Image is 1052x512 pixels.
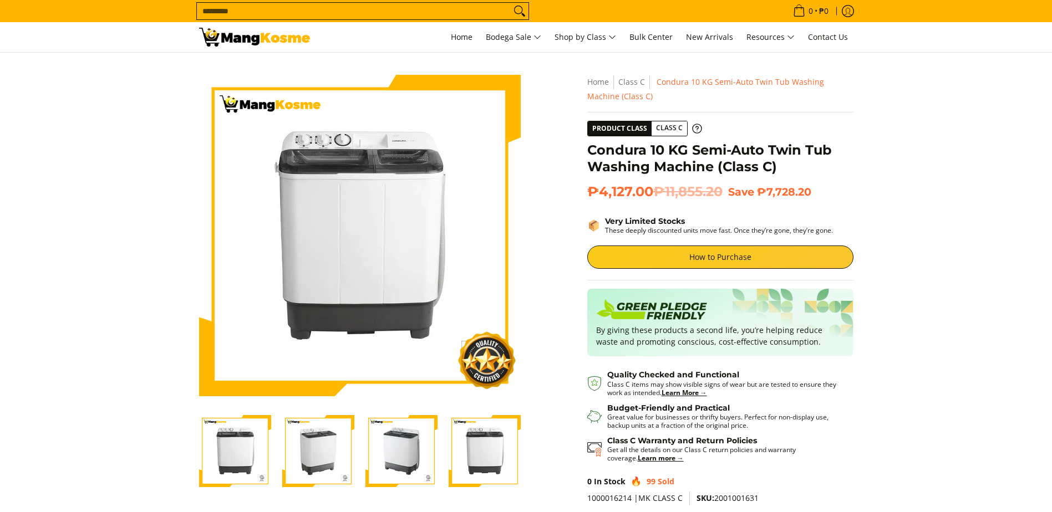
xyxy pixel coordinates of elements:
p: Get all the details on our Class C return policies and warranty coverage. [607,446,842,462]
img: condura-semi-automatic-10-kilos-twin-tub-washing-machine-front-view-class-c-mang-kosme [199,415,271,487]
h1: Condura 10 KG Semi-Auto Twin Tub Washing Machine (Class C) [587,142,853,175]
span: Shop by Class [555,30,616,44]
img: condura-semi-automatic-10-kilos-twin-tub-washing-machine-left-side-view-mang-kosme [365,415,438,487]
span: 2001001631 [697,493,759,503]
a: How to Purchase [587,245,853,269]
del: ₱11,855.20 [653,183,723,200]
span: Bulk Center [629,32,673,42]
span: New Arrivals [686,32,733,42]
img: Condura 10KG Semi-Automatic Twin-Tub Washing Machine l Mang Kosme [199,28,310,47]
p: Great value for businesses or thrifty buyers. Perfect for non-display use, backup units at a frac... [607,413,842,429]
strong: Budget-Friendly and Practical [607,403,730,413]
img: condura-semi-automatic-10-kilos-twin-tub-washing-machine-without-icc-sticker-front-view-mang-kosme [449,415,521,487]
span: In Stock [594,476,626,487]
span: Save [728,185,754,198]
img: Badge sustainability green pledge friendly [596,298,707,324]
span: Product Class [588,121,652,136]
span: 0 [587,476,592,487]
span: 1000016214 |MK CLASS C [587,493,683,503]
a: Shop by Class [549,22,622,52]
img: condura-semi-automatic-10-kilos-twin-tub-washing-machine-right-side-view-mang-kosme [282,415,354,487]
a: Home [587,76,609,87]
nav: Breadcrumbs [587,75,853,104]
a: Contact Us [802,22,853,52]
a: Resources [741,22,800,52]
a: Learn More → [662,388,707,397]
span: 0 [807,7,815,15]
a: Product Class Class C [587,121,702,136]
a: Bulk Center [624,22,678,52]
span: Home [451,32,472,42]
span: Contact Us [808,32,848,42]
nav: Main Menu [321,22,853,52]
span: • [790,5,832,17]
p: By giving these products a second life, you’re helping reduce waste and promoting conscious, cost... [596,324,845,347]
a: Class C [618,76,645,87]
a: New Arrivals [680,22,739,52]
span: SKU: [697,493,714,503]
span: ₱4,127.00 [587,183,723,200]
strong: Very Limited Stocks [605,216,685,226]
a: Home [445,22,478,52]
span: Bodega Sale [486,30,541,44]
p: These deeply discounted units move fast. Once they’re gone, they’re gone. [605,226,833,234]
strong: Class C Warranty and Return Policies [607,436,757,446]
a: Learn more → [638,453,684,463]
strong: Quality Checked and Functional [607,370,739,380]
span: ₱7,728.20 [757,185,811,198]
span: Sold [658,476,674,487]
span: 99 [647,476,655,487]
span: Class C [652,121,687,135]
button: Search [511,3,528,19]
span: Condura 10 KG Semi-Auto Twin Tub Washing Machine (Class C) [587,76,824,101]
span: Resources [746,30,795,44]
span: ₱0 [817,7,830,15]
a: Bodega Sale [480,22,547,52]
img: condura-semi-automatic-10-kilos-twin-tub-washing-machine-front-view-class-c-mang-kosme [199,75,521,396]
p: Class C items may show visible signs of wear but are tested to ensure they work as intended. [607,380,842,397]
